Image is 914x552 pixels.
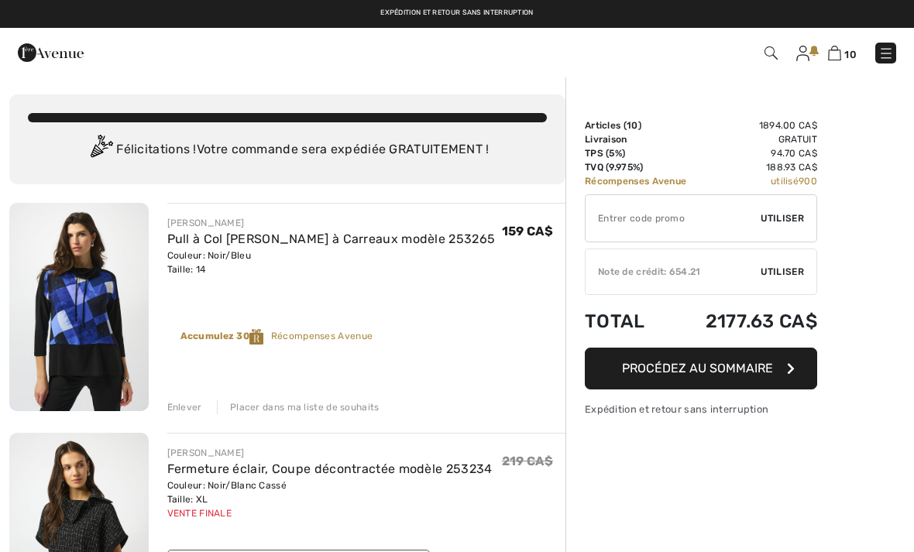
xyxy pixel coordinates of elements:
[180,329,373,345] div: Récompenses Avenue
[586,195,761,242] input: Code promo
[696,132,817,146] td: Gratuit
[696,295,817,348] td: 2177.63 CA$
[585,146,696,160] td: TPS (5%)
[18,44,84,59] a: 1ère Avenue
[696,118,817,132] td: 1894.00 CA$
[696,146,817,160] td: 94.70 CA$
[585,348,817,389] button: Procédez au sommaire
[502,454,553,468] span: 219 CA$
[167,400,202,414] div: Enlever
[761,265,804,279] span: Utiliser
[28,135,547,166] div: Félicitations ! Votre commande sera expédiée GRATUITEMENT !
[217,400,380,414] div: Placer dans ma liste de souhaits
[167,461,493,476] a: Fermeture éclair, Coupe décontractée modèle 253234
[696,174,817,188] td: utilisé
[796,46,809,61] img: Mes infos
[828,46,841,60] img: Panier d'achat
[585,132,696,146] td: Livraison
[844,49,857,60] span: 10
[180,331,271,341] strong: Accumulez 30
[585,160,696,174] td: TVQ (9.975%)
[167,231,496,246] a: Pull à Col [PERSON_NAME] à Carreaux modèle 253265
[167,216,496,230] div: [PERSON_NAME]
[167,446,493,460] div: [PERSON_NAME]
[761,211,804,225] span: Utiliser
[622,361,773,375] span: Procédez au sommaire
[586,265,761,279] div: Note de crédit: 654.21
[167,249,496,276] div: Couleur: Noir/Bleu Taille: 14
[502,224,553,238] span: 159 CA$
[585,295,696,348] td: Total
[249,329,263,345] img: Reward-Logo.svg
[627,120,638,131] span: 10
[85,135,116,166] img: Congratulation2.svg
[18,37,84,68] img: 1ère Avenue
[167,478,493,506] div: Couleur: Noir/Blanc Cassé Taille: XL
[765,46,778,60] img: Recherche
[585,402,817,417] div: Expédition et retour sans interruption
[585,174,696,188] td: Récompenses Avenue
[9,203,149,411] img: Pull à Col Bénitier à Carreaux modèle 253265
[799,176,817,187] span: 900
[585,118,696,132] td: Articles ( )
[828,43,857,62] a: 10
[696,160,817,174] td: 188.93 CA$
[878,46,894,61] img: Menu
[167,506,493,520] div: Vente finale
